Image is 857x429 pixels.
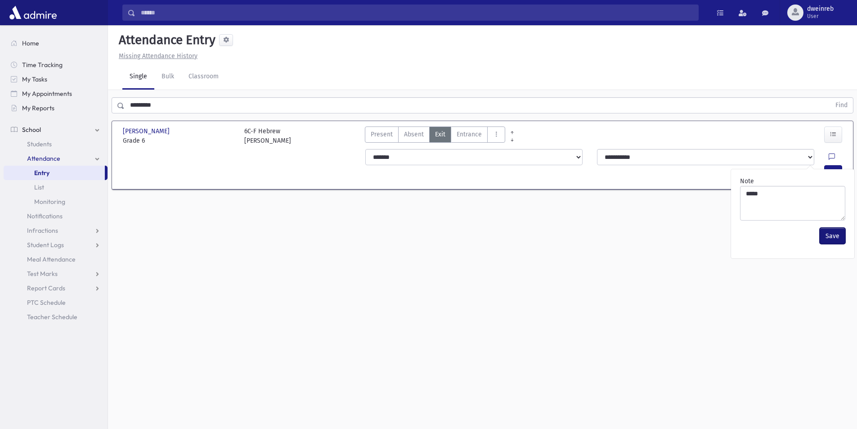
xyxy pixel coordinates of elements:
[404,130,424,139] span: Absent
[34,198,65,206] span: Monitoring
[4,137,108,151] a: Students
[115,52,197,60] a: Missing Attendance History
[4,180,108,194] a: List
[27,212,63,220] span: Notifications
[4,151,108,166] a: Attendance
[123,136,235,145] span: Grade 6
[365,126,505,145] div: AttTypes
[27,313,77,321] span: Teacher Schedule
[740,176,754,186] label: Note
[27,255,76,263] span: Meal Attendance
[22,90,72,98] span: My Appointments
[22,75,47,83] span: My Tasks
[807,13,834,20] span: User
[4,58,108,72] a: Time Tracking
[807,5,834,13] span: dweinreb
[27,226,58,235] span: Infractions
[4,166,105,180] a: Entry
[4,223,108,238] a: Infractions
[119,52,197,60] u: Missing Attendance History
[123,126,171,136] span: [PERSON_NAME]
[4,36,108,50] a: Home
[4,281,108,295] a: Report Cards
[27,154,60,163] span: Attendance
[181,64,226,90] a: Classroom
[4,101,108,115] a: My Reports
[27,284,65,292] span: Report Cards
[27,298,66,307] span: PTC Schedule
[820,228,845,244] button: Save
[22,126,41,134] span: School
[435,130,445,139] span: Exit
[4,238,108,252] a: Student Logs
[22,39,39,47] span: Home
[115,32,215,48] h5: Attendance Entry
[4,295,108,310] a: PTC Schedule
[4,194,108,209] a: Monitoring
[27,270,58,278] span: Test Marks
[4,72,108,86] a: My Tasks
[7,4,59,22] img: AdmirePro
[122,64,154,90] a: Single
[4,266,108,281] a: Test Marks
[34,169,49,177] span: Entry
[4,209,108,223] a: Notifications
[244,126,291,145] div: 6C-F Hebrew [PERSON_NAME]
[457,130,482,139] span: Entrance
[4,86,108,101] a: My Appointments
[34,183,44,191] span: List
[4,310,108,324] a: Teacher Schedule
[27,241,64,249] span: Student Logs
[27,140,52,148] span: Students
[22,61,63,69] span: Time Tracking
[135,5,698,21] input: Search
[4,252,108,266] a: Meal Attendance
[371,130,393,139] span: Present
[22,104,54,112] span: My Reports
[830,98,853,113] button: Find
[154,64,181,90] a: Bulk
[4,122,108,137] a: School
